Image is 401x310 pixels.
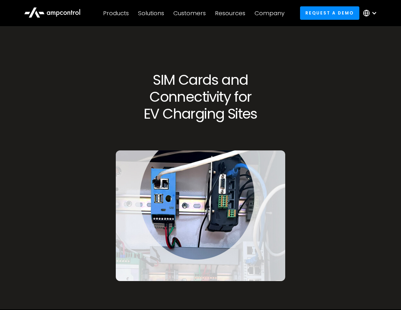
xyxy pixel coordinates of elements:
[215,9,245,17] div: Resources
[116,71,285,122] h1: SIM Cards and Connectivity for EV Charging Sites
[103,9,129,17] div: Products
[173,9,206,17] div: Customers
[300,6,359,19] a: Request a demo
[255,9,285,17] div: Company
[116,150,285,281] img: Router of EV charging sites
[138,9,164,17] div: Solutions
